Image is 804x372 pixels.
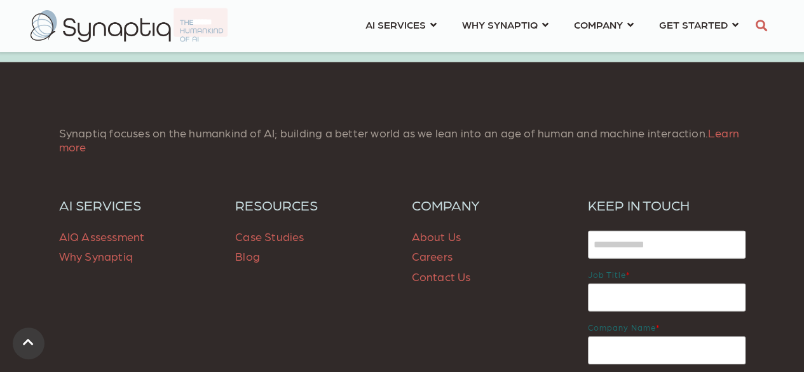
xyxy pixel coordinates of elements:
a: AIQ Assessment [59,230,145,243]
a: Why Synaptiq [59,249,133,263]
h6: KEEP IN TOUCH [588,196,746,213]
a: AI SERVICES [365,13,437,36]
a: WHY SYNAPTIQ [462,13,548,36]
span: COMPANY [574,16,623,33]
span: Synaptiq focuses on the humankind of AI; building a better world as we lean into an age of human ... [59,126,739,153]
span: AI SERVICES [365,16,426,33]
a: COMPANY [574,13,634,36]
a: Careers [412,249,453,263]
span: WHY SYNAPTIQ [462,16,538,33]
a: AI SERVICES [59,196,217,213]
span: Company name [588,322,656,332]
a: About Us [412,230,461,243]
a: Case Studies [235,230,304,243]
a: RESOURCES [235,196,393,213]
span: Job title [588,270,626,279]
a: GET STARTED [659,13,739,36]
a: Blog [235,249,260,263]
a: Learn more [59,126,739,153]
span: GET STARTED [659,16,728,33]
a: COMPANY [412,196,569,213]
nav: menu [353,3,751,49]
a: Contact Us [412,270,471,283]
img: synaptiq logo-2 [31,10,223,42]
